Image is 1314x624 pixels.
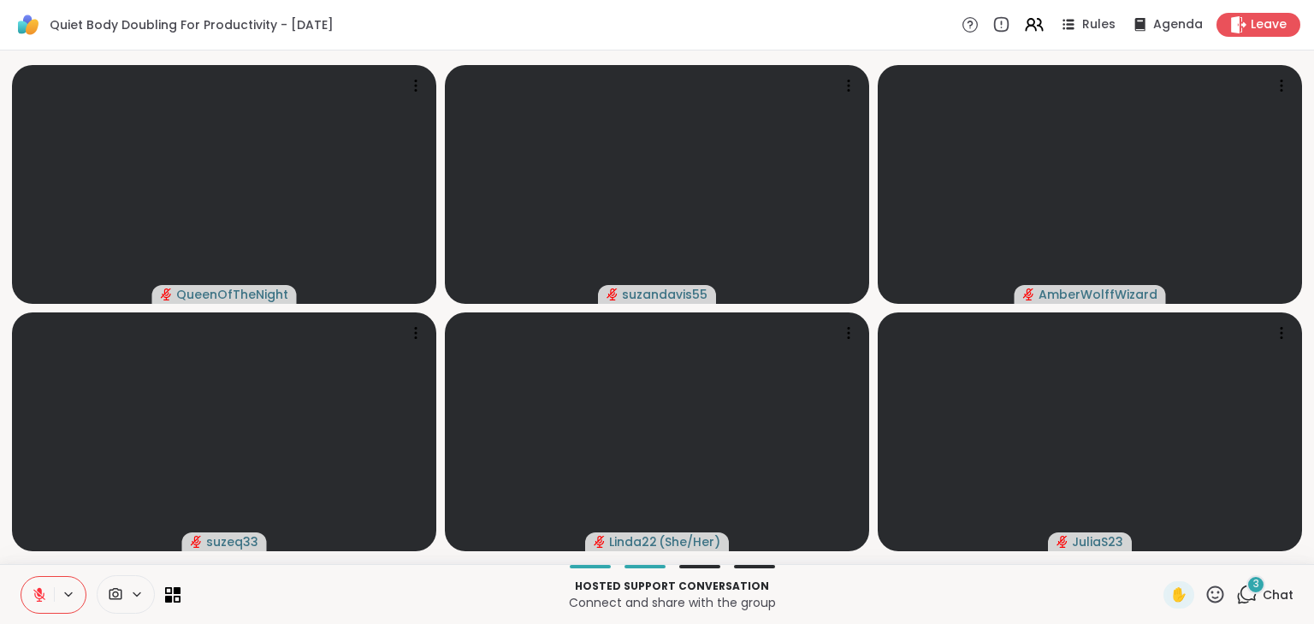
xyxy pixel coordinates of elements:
[622,286,707,303] span: suzandavis55
[191,594,1153,611] p: Connect and share with the group
[1039,286,1157,303] span: AmberWolffWizard
[161,288,173,300] span: audio-muted
[1057,536,1068,548] span: audio-muted
[1082,16,1116,33] span: Rules
[1153,16,1203,33] span: Agenda
[1023,288,1035,300] span: audio-muted
[50,16,334,33] span: Quiet Body Doubling For Productivity - [DATE]
[1253,577,1259,591] span: 3
[206,533,258,550] span: suzeq33
[14,10,43,39] img: ShareWell Logomark
[1170,585,1187,605] span: ✋
[1251,16,1287,33] span: Leave
[607,288,619,300] span: audio-muted
[659,533,720,550] span: ( She/Her )
[594,536,606,548] span: audio-muted
[609,533,657,550] span: Linda22
[191,579,1153,594] p: Hosted support conversation
[191,536,203,548] span: audio-muted
[1263,586,1293,603] span: Chat
[176,286,288,303] span: QueenOfTheNight
[1072,533,1123,550] span: JuliaS23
